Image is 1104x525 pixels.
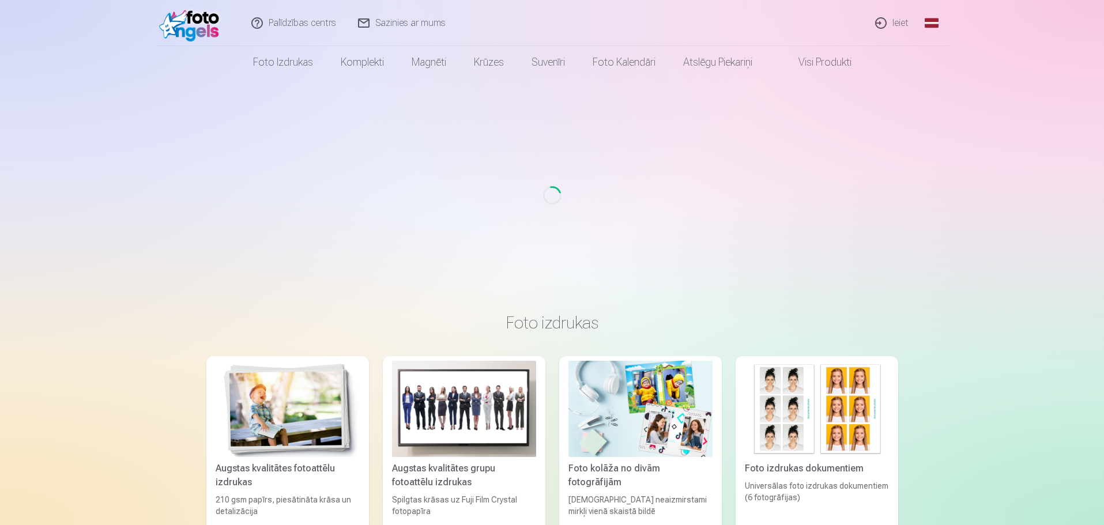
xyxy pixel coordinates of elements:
[216,361,360,457] img: Augstas kvalitātes fotoattēlu izdrukas
[387,494,541,517] div: Spilgtas krāsas uz Fuji Film Crystal fotopapīra
[766,46,865,78] a: Visi produkti
[327,46,398,78] a: Komplekti
[211,462,364,489] div: Augstas kvalitātes fotoattēlu izdrukas
[239,46,327,78] a: Foto izdrukas
[460,46,518,78] a: Krūzes
[387,462,541,489] div: Augstas kvalitātes grupu fotoattēlu izdrukas
[216,312,889,333] h3: Foto izdrukas
[518,46,579,78] a: Suvenīri
[564,462,717,489] div: Foto kolāža no divām fotogrāfijām
[740,480,894,517] div: Universālas foto izdrukas dokumentiem (6 fotogrāfijas)
[398,46,460,78] a: Magnēti
[211,494,364,517] div: 210 gsm papīrs, piesātināta krāsa un detalizācija
[564,494,717,517] div: [DEMOGRAPHIC_DATA] neaizmirstami mirkļi vienā skaistā bildē
[159,5,225,41] img: /fa1
[745,361,889,457] img: Foto izdrukas dokumentiem
[669,46,766,78] a: Atslēgu piekariņi
[392,361,536,457] img: Augstas kvalitātes grupu fotoattēlu izdrukas
[568,361,713,457] img: Foto kolāža no divām fotogrāfijām
[579,46,669,78] a: Foto kalendāri
[740,462,894,475] div: Foto izdrukas dokumentiem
